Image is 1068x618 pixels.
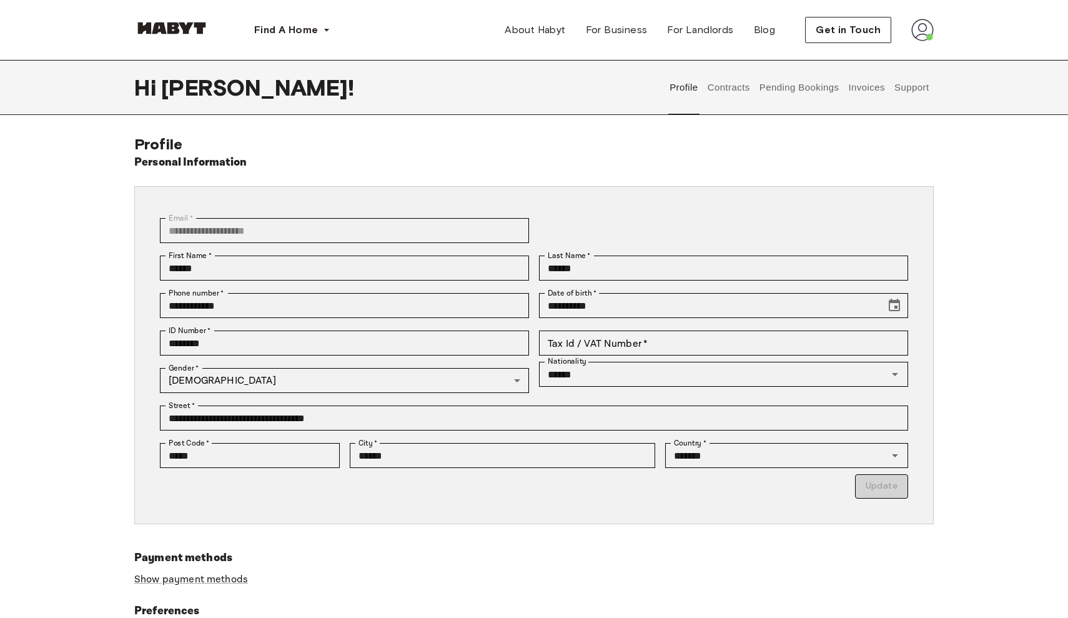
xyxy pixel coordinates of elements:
label: Post Code [169,437,210,449]
span: Get in Touch [816,22,881,37]
img: Habyt [134,22,209,34]
label: Date of birth [548,287,596,299]
span: For Landlords [667,22,733,37]
button: Invoices [847,60,886,115]
button: Pending Bookings [758,60,841,115]
button: Support [892,60,931,115]
span: About Habyt [505,22,565,37]
label: Street [169,400,195,411]
label: First Name [169,250,212,261]
span: [PERSON_NAME] ! [161,74,354,101]
a: About Habyt [495,17,575,42]
button: Open [886,447,904,464]
label: Email [169,212,193,224]
a: Blog [744,17,786,42]
label: Gender [169,362,199,374]
label: City [358,437,378,449]
label: Country [674,437,706,449]
button: Get in Touch [805,17,891,43]
button: Find A Home [244,17,340,42]
span: Profile [134,135,182,153]
label: ID Number [169,325,210,336]
a: For Business [576,17,658,42]
h6: Personal Information [134,154,247,171]
button: Choose date, selected date is Nov 23, 1998 [882,293,907,318]
label: Last Name [548,250,591,261]
span: For Business [586,22,648,37]
a: For Landlords [657,17,743,42]
label: Phone number [169,287,224,299]
span: Find A Home [254,22,318,37]
div: You can't change your email address at the moment. Please reach out to customer support in case y... [160,218,529,243]
span: Blog [754,22,776,37]
div: user profile tabs [665,60,934,115]
div: [DEMOGRAPHIC_DATA] [160,368,529,393]
a: Show payment methods [134,573,248,586]
h6: Payment methods [134,549,934,567]
label: Nationality [548,356,586,367]
button: Contracts [706,60,751,115]
button: Profile [668,60,700,115]
img: avatar [911,19,934,41]
span: Hi [134,74,161,101]
button: Open [886,366,904,383]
